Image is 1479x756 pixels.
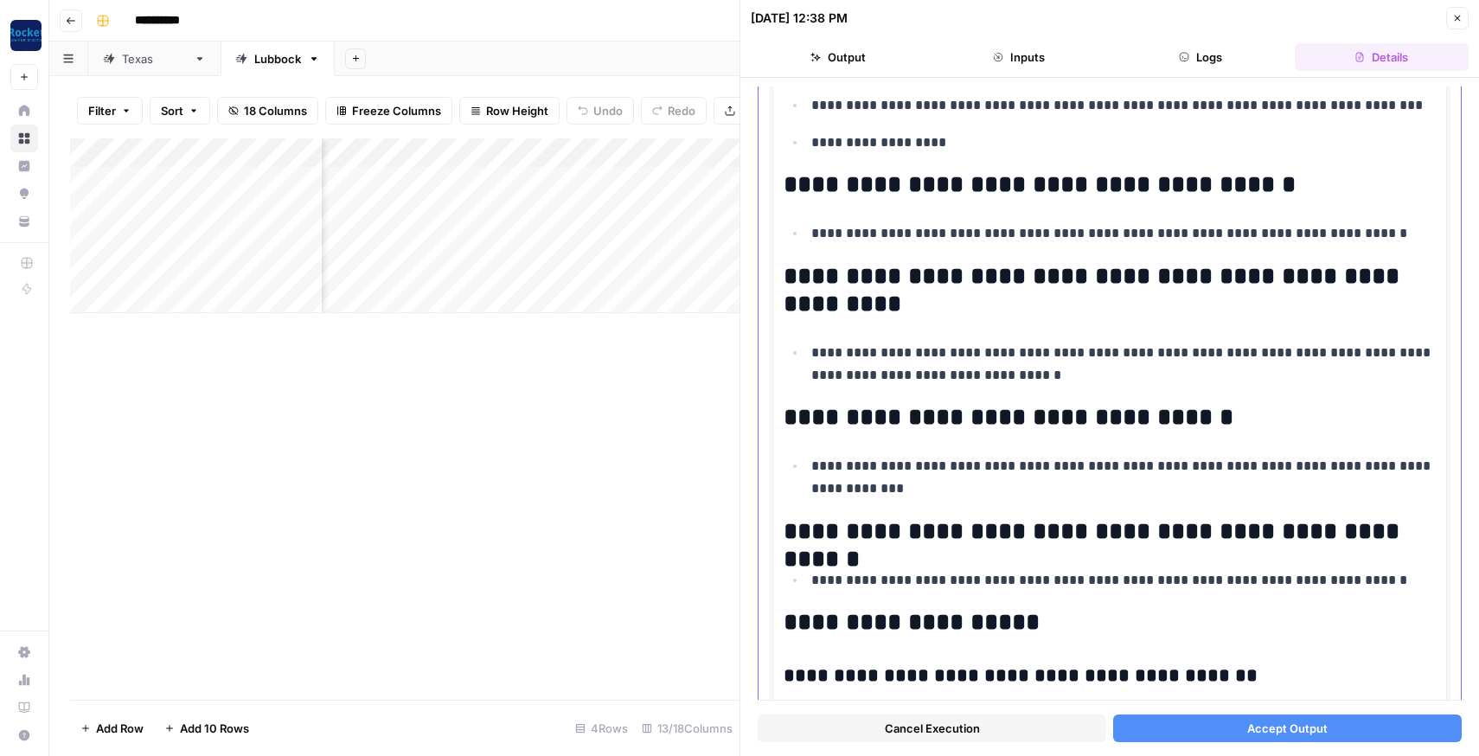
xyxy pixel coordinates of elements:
[96,720,144,737] span: Add Row
[161,102,183,119] span: Sort
[352,102,441,119] span: Freeze Columns
[254,50,301,67] div: Lubbock
[568,714,635,742] div: 4 Rows
[221,42,335,76] a: Lubbock
[1247,720,1328,737] span: Accept Output
[154,714,259,742] button: Add 10 Rows
[641,97,707,125] button: Redo
[758,714,1106,742] button: Cancel Execution
[10,666,38,694] a: Usage
[10,694,38,721] a: Learning Hub
[885,720,980,737] span: Cancel Execution
[150,97,210,125] button: Sort
[593,102,623,119] span: Undo
[10,721,38,749] button: Help + Support
[180,720,249,737] span: Add 10 Rows
[10,152,38,180] a: Insights
[1113,43,1288,71] button: Logs
[751,43,925,71] button: Output
[10,97,38,125] a: Home
[10,125,38,152] a: Browse
[244,102,307,119] span: 18 Columns
[10,208,38,235] a: Your Data
[1113,714,1462,742] button: Accept Output
[10,638,38,666] a: Settings
[1295,43,1469,71] button: Details
[70,714,154,742] button: Add Row
[88,102,116,119] span: Filter
[932,43,1107,71] button: Inputs
[325,97,452,125] button: Freeze Columns
[635,714,739,742] div: 13/18 Columns
[77,97,143,125] button: Filter
[459,97,560,125] button: Row Height
[486,102,548,119] span: Row Height
[10,14,38,57] button: Workspace: Rocket Pilots
[567,97,634,125] button: Undo
[751,10,848,27] div: [DATE] 12:38 PM
[122,50,187,67] div: [US_STATE]
[668,102,695,119] span: Redo
[217,97,318,125] button: 18 Columns
[10,180,38,208] a: Opportunities
[10,20,42,51] img: Rocket Pilots Logo
[88,42,221,76] a: [US_STATE]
